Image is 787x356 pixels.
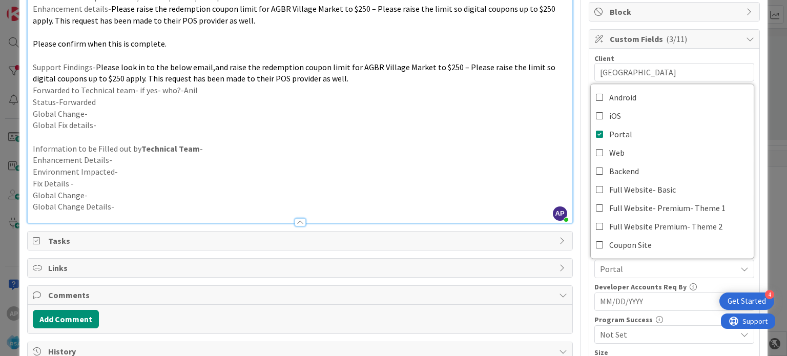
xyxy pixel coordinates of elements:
p: Environment Impacted- [33,166,567,178]
span: Web [609,145,625,160]
input: MM/DD/YYYY [600,293,749,310]
span: Links [48,262,553,274]
a: Android [591,88,754,107]
p: Global Fix details- [33,119,567,131]
span: AP [553,206,567,221]
p: Forwarded to Technical team- if yes- who?-Anil [33,85,567,96]
span: Tasks [48,235,553,247]
a: Full Website- Premium- Theme 1 [591,199,754,217]
button: Add Comment [33,310,99,328]
span: Please raise the redemption coupon limit for AGBR Village Market to $250 – Please raise the limit... [33,4,557,26]
span: Android [609,90,636,105]
label: Client [594,54,614,63]
div: 4 [765,290,774,299]
a: Coupon Site [591,236,754,254]
p: Enhancement details- [33,3,567,26]
span: Custom Fields [610,33,741,45]
a: Full Website Premium- Theme 2 [591,217,754,236]
p: Support Findings- [33,61,567,85]
span: Please look in to the below email,and raise the redemption coupon limit for AGBR Village Market t... [33,62,557,84]
div: Developer Accounts Req By [594,283,754,290]
p: Global Change- [33,108,567,120]
div: Size [594,349,754,356]
span: Portal [600,263,736,275]
p: Information to be Filled out by - [33,143,567,155]
a: iOS [591,107,754,125]
p: Status-Forwarded [33,96,567,108]
div: Get Started [728,296,766,306]
p: Global Change- [33,190,567,201]
div: Program Success [594,316,754,323]
span: Support [22,2,47,14]
a: Backend [591,162,754,180]
span: Full Website- Basic [609,182,676,197]
span: Please confirm when this is complete. [33,38,167,49]
span: ( 3/11 ) [666,34,687,44]
span: Comments [48,289,553,301]
span: Block [610,6,741,18]
span: Full Website- Premium- Theme 1 [609,200,726,216]
span: Full Website Premium- Theme 2 [609,219,722,234]
span: Portal [609,127,632,142]
span: Coupon Site [609,237,652,253]
p: Fix Details - [33,178,567,190]
p: Global Change Details- [33,201,567,213]
a: Web [591,143,754,162]
span: Backend [609,163,639,179]
span: Not Set [600,328,736,341]
strong: Technical Team [141,143,200,154]
div: Open Get Started checklist, remaining modules: 4 [719,292,774,310]
p: Enhancement Details- [33,154,567,166]
span: iOS [609,108,621,123]
a: Full Website- Basic [591,180,754,199]
a: Portal [591,125,754,143]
